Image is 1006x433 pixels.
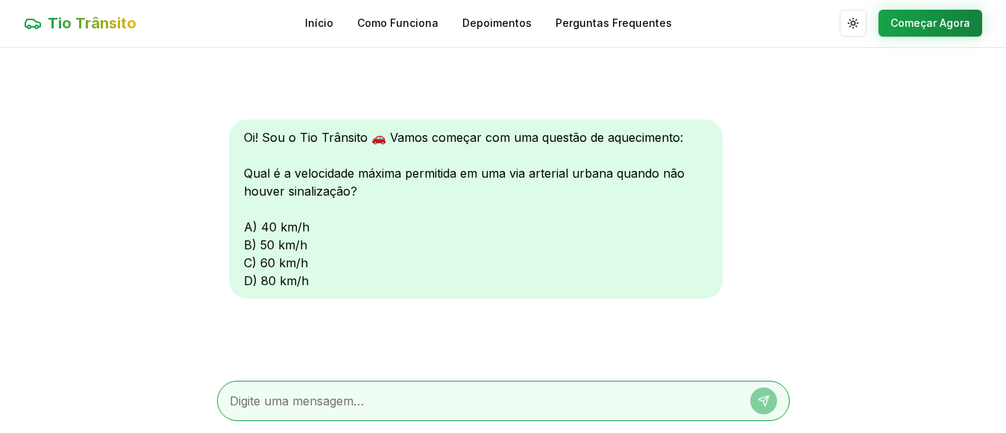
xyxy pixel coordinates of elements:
[24,13,136,34] a: Tio Trânsito
[48,13,136,34] span: Tio Trânsito
[556,16,672,31] a: Perguntas Frequentes
[462,16,532,31] a: Depoimentos
[305,16,333,31] a: Início
[357,16,438,31] a: Como Funciona
[878,10,982,37] button: Começar Agora
[229,119,723,299] div: Oi! Sou o Tio Trânsito 🚗 Vamos começar com uma questão de aquecimento: Qual é a velocidade máxima...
